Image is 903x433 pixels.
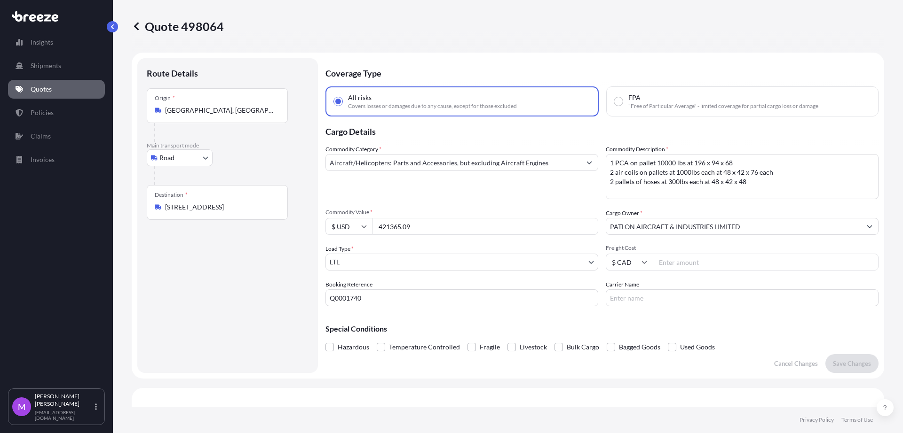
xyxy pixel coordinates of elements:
[606,289,879,306] input: Enter name
[325,280,372,289] label: Booking Reference
[8,56,105,75] a: Shipments
[348,93,372,102] span: All risks
[372,218,598,235] input: Type amount
[800,416,834,424] a: Privacy Policy
[35,393,93,408] p: [PERSON_NAME] [PERSON_NAME]
[774,359,818,368] p: Cancel Changes
[619,340,660,354] span: Bagged Goods
[165,106,276,115] input: Origin
[567,340,599,354] span: Bulk Cargo
[325,116,879,145] p: Cargo Details
[825,354,879,373] button: Save Changes
[606,209,642,218] label: Cargo Owner
[147,68,198,79] p: Route Details
[31,61,61,70] p: Shipments
[348,102,517,110] span: Covers losses or damages due to any cause, except for those excluded
[581,154,598,171] button: Show suggestions
[325,254,598,271] button: LTL
[18,402,26,411] span: M
[155,94,175,102] div: Origin
[325,325,879,332] p: Special Conditions
[628,102,818,110] span: "Free of Particular Average" - limited coverage for partial cargo loss or damage
[325,209,598,216] span: Commodity Value
[35,410,93,421] p: [EMAIL_ADDRESS][DOMAIN_NAME]
[8,33,105,52] a: Insights
[480,340,500,354] span: Fragile
[31,85,52,94] p: Quotes
[132,19,224,34] p: Quote 498064
[628,93,641,102] span: FPA
[520,340,547,354] span: Livestock
[606,244,879,252] span: Freight Cost
[147,149,213,166] button: Select transport
[606,218,861,235] input: Full name
[841,416,873,424] a: Terms of Use
[8,103,105,122] a: Policies
[165,202,276,212] input: Destination
[833,359,871,368] p: Save Changes
[861,218,878,235] button: Show suggestions
[606,145,668,154] label: Commodity Description
[8,80,105,99] a: Quotes
[325,58,879,86] p: Coverage Type
[31,38,53,47] p: Insights
[325,145,381,154] label: Commodity Category
[334,97,342,106] input: All risksCovers losses or damages due to any cause, except for those excluded
[338,340,369,354] span: Hazardous
[614,97,623,106] input: FPA"Free of Particular Average" - limited coverage for partial cargo loss or damage
[155,191,188,199] div: Destination
[147,142,309,149] p: Main transport mode
[325,289,598,306] input: Your internal reference
[653,254,879,271] input: Enter amount
[31,155,55,164] p: Invoices
[389,340,460,354] span: Temperature Controlled
[606,280,639,289] label: Carrier Name
[330,257,340,267] span: LTL
[325,244,354,254] span: Load Type
[767,354,825,373] button: Cancel Changes
[8,150,105,169] a: Invoices
[31,131,51,141] p: Claims
[680,340,715,354] span: Used Goods
[8,127,105,146] a: Claims
[326,154,581,171] input: Select a commodity type
[159,153,174,162] span: Road
[31,108,54,117] p: Policies
[606,154,879,199] textarea: 1 PCA on pallet 10000 lbs at 196 x 94 x 68 2 air coils on pallets at 1000lbs each at 48 x 42 x 76...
